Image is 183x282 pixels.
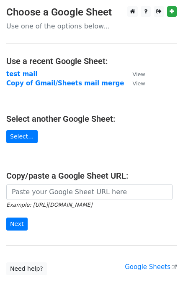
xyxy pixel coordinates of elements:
[6,202,92,208] small: Example: [URL][DOMAIN_NAME]
[6,114,177,124] h4: Select another Google Sheet:
[6,6,177,18] h3: Choose a Google Sheet
[6,79,124,87] a: Copy of Gmail/Sheets mail merge
[6,218,28,231] input: Next
[132,71,145,77] small: View
[6,22,177,31] p: Use one of the options below...
[6,171,177,181] h4: Copy/paste a Google Sheet URL:
[125,263,177,271] a: Google Sheets
[6,130,38,143] a: Select...
[6,184,173,200] input: Paste your Google Sheet URL here
[132,80,145,87] small: View
[124,79,145,87] a: View
[6,70,38,78] a: test mail
[124,70,145,78] a: View
[6,262,47,275] a: Need help?
[6,56,177,66] h4: Use a recent Google Sheet:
